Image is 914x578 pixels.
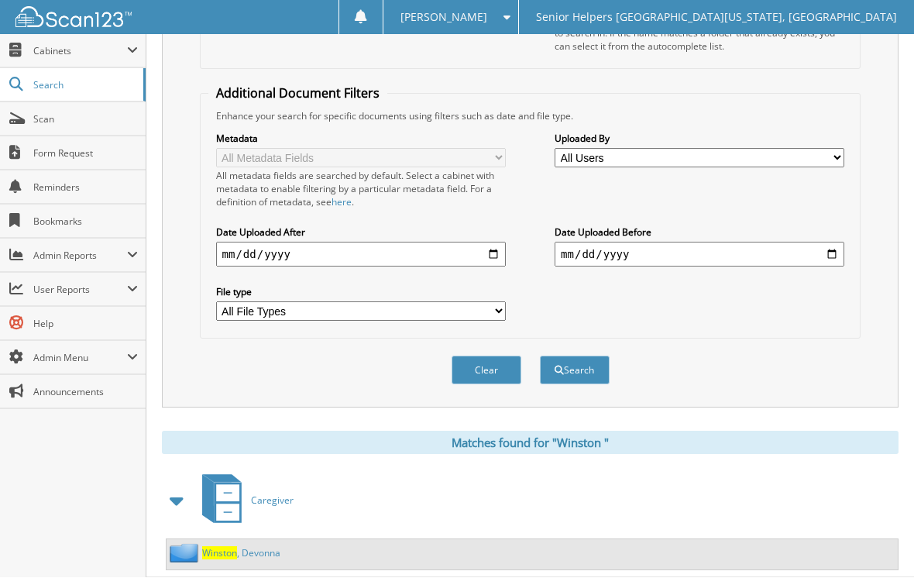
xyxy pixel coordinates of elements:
[536,13,897,22] span: Senior Helpers [GEOGRAPHIC_DATA][US_STATE], [GEOGRAPHIC_DATA]
[452,356,521,385] button: Clear
[216,170,506,209] div: All metadata fields are searched by default. Select a cabinet with metadata to enable filtering b...
[162,432,899,455] div: Matches found for "Winston "
[33,113,138,126] span: Scan
[216,243,506,267] input: start
[555,243,844,267] input: end
[555,226,844,239] label: Date Uploaded Before
[251,494,294,507] span: C a r e g i v e r
[202,547,237,560] span: W i n s t o n
[33,284,127,297] span: User Reports
[837,504,914,578] iframe: Chat Widget
[208,85,387,102] legend: Additional Document Filters
[33,147,138,160] span: Form Request
[540,356,610,385] button: Search
[332,196,352,209] a: here
[33,79,136,92] span: Search
[33,215,138,229] span: Bookmarks
[193,470,294,532] a: Caregiver
[208,110,853,123] div: Enhance your search for specific documents using filters such as date and file type.
[15,7,132,28] img: scan123-logo-white.svg
[33,249,127,263] span: Admin Reports
[216,226,506,239] label: Date Uploaded After
[400,13,487,22] span: [PERSON_NAME]
[33,386,138,399] span: Announcements
[33,352,127,365] span: Admin Menu
[33,45,127,58] span: Cabinets
[170,544,202,563] img: folder2.png
[555,132,844,146] label: Uploaded By
[33,181,138,194] span: Reminders
[33,318,138,331] span: Help
[216,132,506,146] label: Metadata
[216,286,506,299] label: File type
[202,547,280,560] a: Winston, Devonna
